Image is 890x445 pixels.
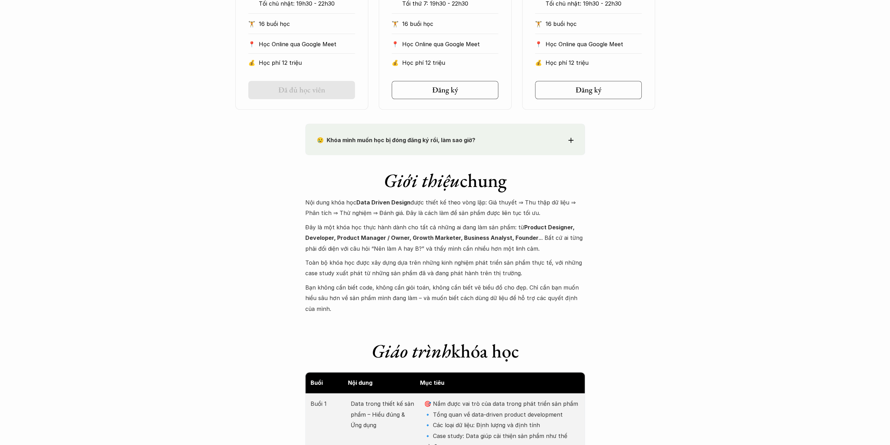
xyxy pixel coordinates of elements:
strong: Mục tiêu [420,379,444,386]
strong: 😢 Khóa mình muốn học bị đóng đăng ký rồi, làm sao giờ? [317,137,475,144]
p: Học phí 12 triệu [402,57,498,68]
p: Bạn không cần biết code, không cần giỏi toán, không cần biết vẽ biểu đồ cho đẹp. Chỉ cần bạn muốn... [305,282,585,314]
p: Học Online qua Google Meet [546,39,642,49]
p: 16 buổi học [402,19,498,29]
p: 16 buổi học [259,19,355,29]
h5: Đã đủ học viên [278,85,325,95]
p: 💰 [392,57,399,68]
p: Data trong thiết kế sản phẩm – Hiểu đúng & Ứng dụng [351,398,417,430]
p: 📍 [248,41,255,48]
h5: Đăng ký [576,85,601,95]
p: 📍 [392,41,399,48]
h1: khóa học [305,340,585,362]
strong: Data Driven Design [356,199,411,206]
p: Học Online qua Google Meet [259,39,355,49]
p: 🏋️ [535,19,542,29]
strong: Buổi [311,379,323,386]
p: Nội dung khóa học được thiết kế theo vòng lặp: Giả thuyết ⇒ Thu thập dữ liệu ⇒ Phân tích ⇒ Thử ng... [305,197,585,218]
p: 💰 [535,57,542,68]
a: Đăng ký [392,81,498,99]
p: Học phí 12 triệu [259,57,355,68]
p: 16 buổi học [546,19,642,29]
a: Đăng ký [535,81,642,99]
p: 🏋️ [392,19,399,29]
p: 📍 [535,41,542,48]
strong: Nội dung [348,379,372,386]
p: 💰 [248,57,255,68]
em: Giáo trình [371,339,451,363]
p: Buổi 1 [311,398,344,409]
p: Học Online qua Google Meet [402,39,498,49]
h1: chung [305,169,585,192]
em: Giới thiệu [384,168,460,193]
p: Toàn bộ khóa học được xây dựng dựa trên những kinh nghiệm phát triển sản phẩm thực tế, với những ... [305,257,585,279]
p: 🏋️ [248,19,255,29]
p: Học phí 12 triệu [546,57,642,68]
p: Đây là một khóa học thực hành dành cho tất cả những ai đang làm sản phẩm: từ ... Bất cứ ai từng p... [305,222,585,254]
h5: Đăng ký [432,85,458,95]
